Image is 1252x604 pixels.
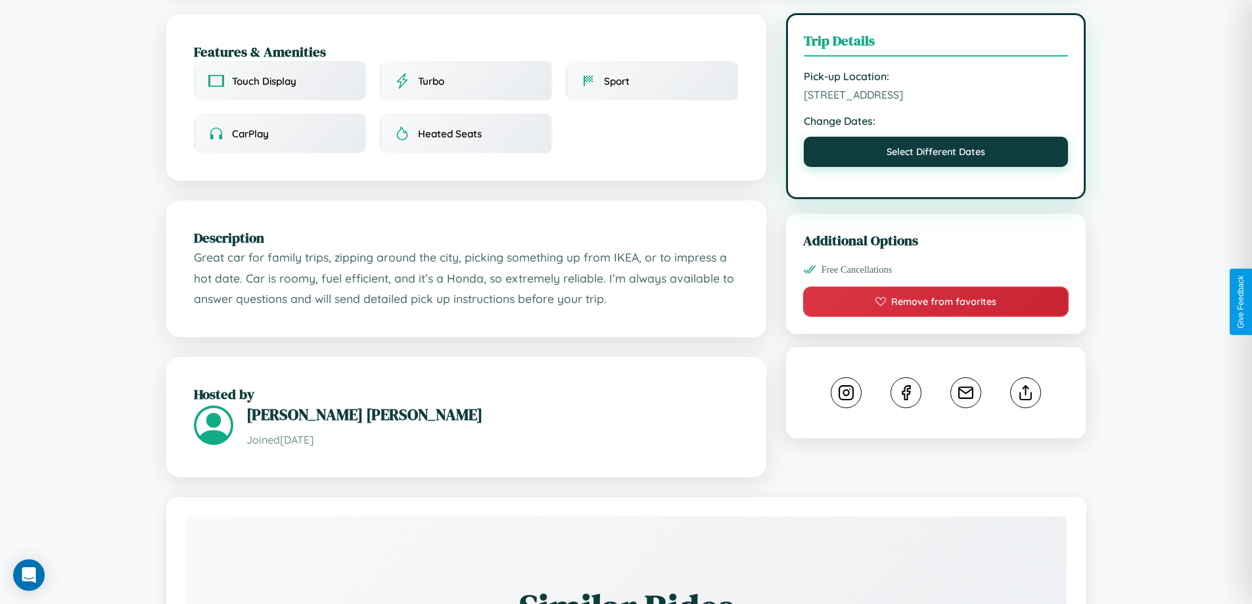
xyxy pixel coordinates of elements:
[804,137,1069,167] button: Select Different Dates
[232,75,296,87] span: Touch Display
[194,42,739,61] h2: Features & Amenities
[822,264,893,275] span: Free Cancellations
[13,559,45,591] div: Open Intercom Messenger
[418,128,482,140] span: Heated Seats
[194,384,739,404] h2: Hosted by
[804,88,1069,101] span: [STREET_ADDRESS]
[804,31,1069,57] h3: Trip Details
[232,128,269,140] span: CarPlay
[804,70,1069,83] strong: Pick-up Location:
[803,287,1069,317] button: Remove from favorites
[1236,275,1245,329] div: Give Feedback
[604,75,630,87] span: Sport
[246,430,739,450] p: Joined [DATE]
[804,114,1069,128] strong: Change Dates:
[246,404,739,425] h3: [PERSON_NAME] [PERSON_NAME]
[803,231,1069,250] h3: Additional Options
[194,228,739,247] h2: Description
[418,75,444,87] span: Turbo
[194,247,739,310] p: Great car for family trips, zipping around the city, picking something up from IKEA, or to impres...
